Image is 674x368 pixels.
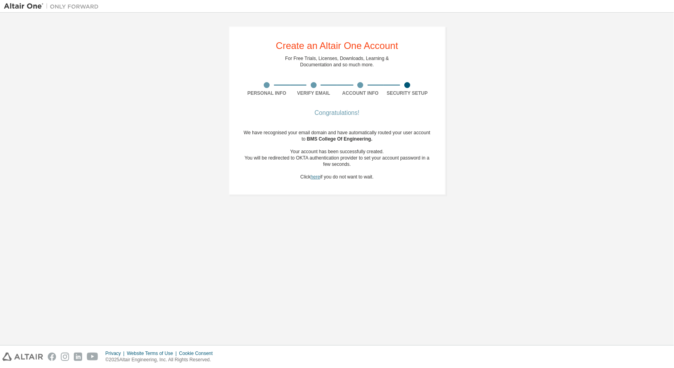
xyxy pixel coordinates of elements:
div: Congratulations! [244,111,431,115]
p: © 2025 Altair Engineering, Inc. All Rights Reserved. [105,357,218,363]
div: Website Terms of Use [127,350,179,357]
div: Personal Info [244,90,291,96]
div: Your account has been successfully created. [244,148,431,155]
div: We have recognised your email domain and have automatically routed your user account to Click if ... [244,130,431,180]
img: facebook.svg [48,353,56,361]
img: linkedin.svg [74,353,82,361]
img: instagram.svg [61,353,69,361]
div: Security Setup [384,90,431,96]
img: Altair One [4,2,103,10]
div: Cookie Consent [179,350,217,357]
div: Verify Email [290,90,337,96]
div: Privacy [105,350,127,357]
div: Account Info [337,90,384,96]
span: BMS College Of Engineering . [307,136,372,142]
img: youtube.svg [87,353,98,361]
div: Create an Altair One Account [276,41,398,51]
img: altair_logo.svg [2,353,43,361]
div: You will be redirected to OKTA authentication provider to set your account password in a few seco... [244,155,431,167]
div: For Free Trials, Licenses, Downloads, Learning & Documentation and so much more. [285,55,389,68]
a: here [311,174,320,180]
